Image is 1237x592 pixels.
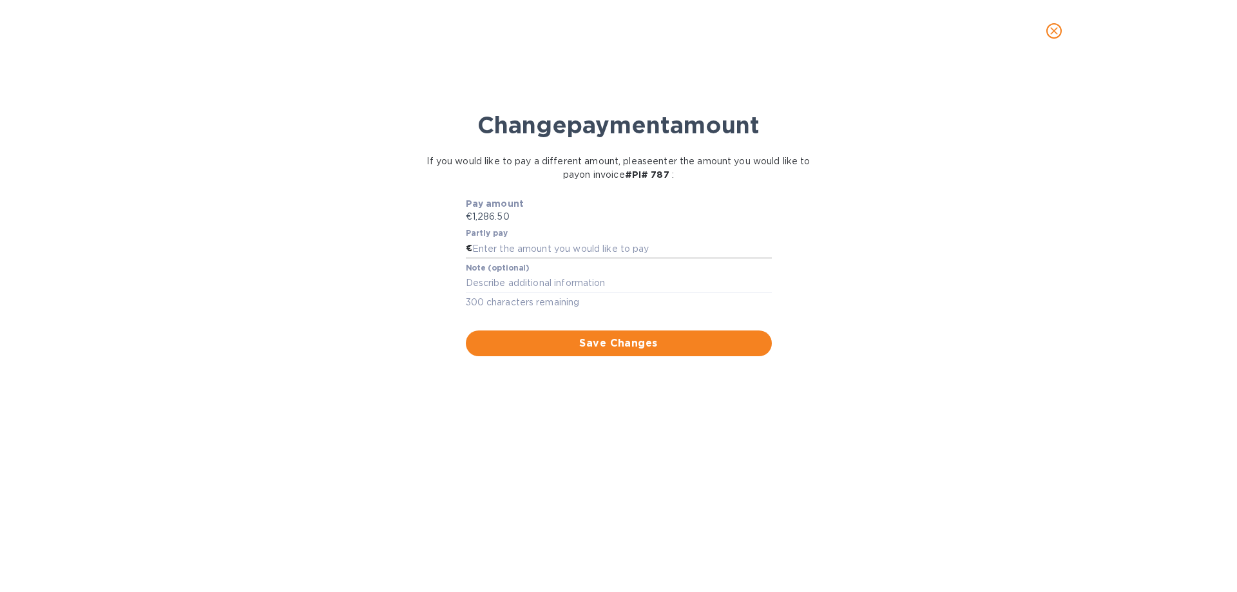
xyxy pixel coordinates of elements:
div: € [466,239,472,258]
label: Note (optional) [466,264,529,272]
p: €1,286.50 [466,210,772,224]
span: Save Changes [476,336,762,351]
p: If you would like to pay a different amount, please enter the amount you would like to pay on inv... [426,155,812,182]
label: Partly pay [466,230,508,238]
b: # PI# 787 [625,169,669,180]
button: Save Changes [466,330,772,356]
b: Pay amount [466,198,524,209]
p: 300 characters remaining [466,295,772,310]
input: Enter the amount you would like to pay [472,239,772,258]
button: close [1039,15,1069,46]
b: Change payment amount [477,111,760,139]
